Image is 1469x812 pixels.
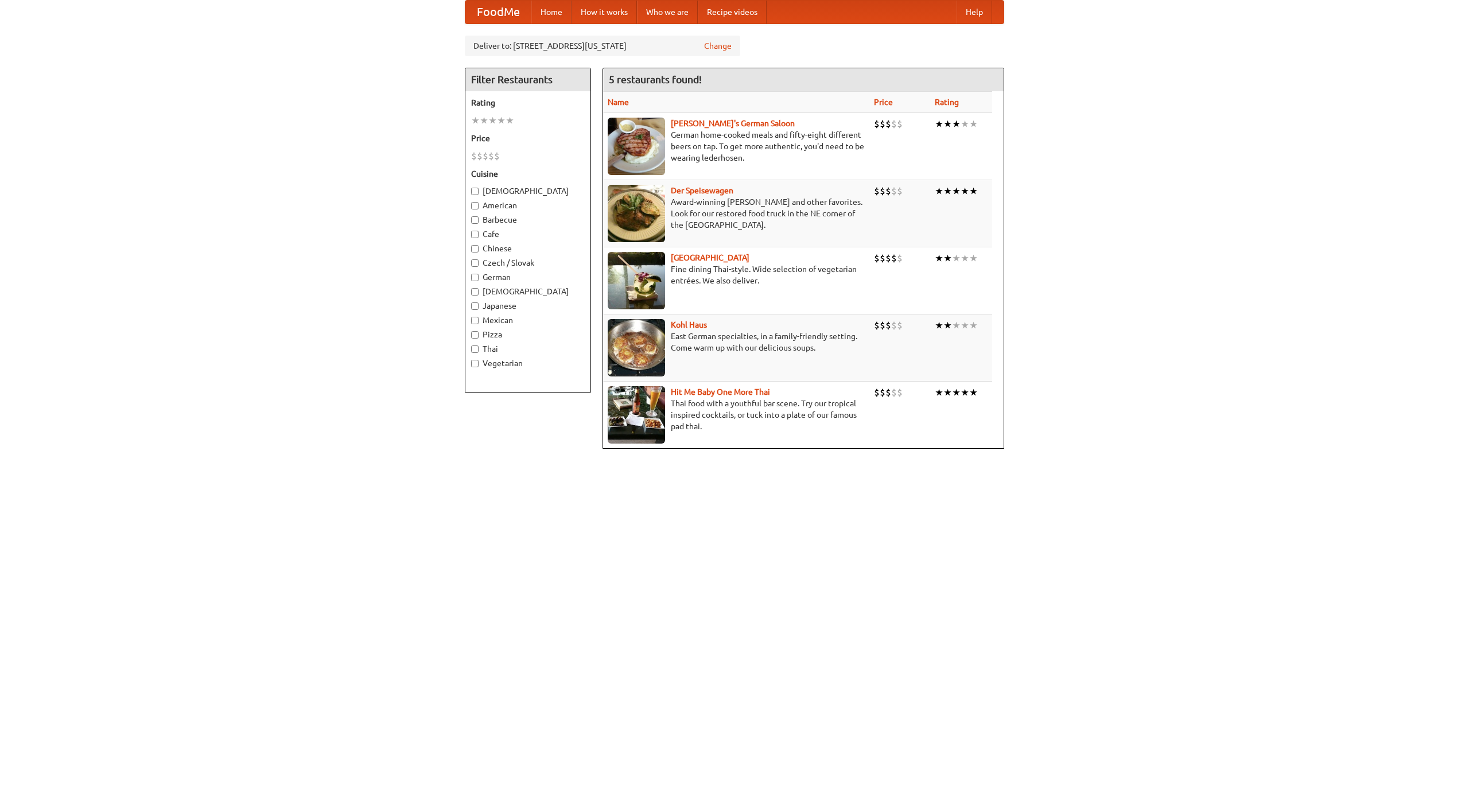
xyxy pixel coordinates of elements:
[943,319,952,332] li: ★
[465,1,531,24] a: FoodMe
[471,114,480,127] li: ★
[671,186,733,195] a: Der Speisewagen
[471,200,585,211] label: American
[943,252,952,265] li: ★
[608,398,865,432] p: Thai food with a youthful bar scene. Try our tropical inspired cocktails, or tuck into a plate of...
[471,257,585,269] label: Czech / Slovak
[961,386,969,399] li: ★
[874,386,880,399] li: $
[935,319,943,332] li: ★
[671,119,795,128] a: [PERSON_NAME]'s German Saloon
[671,387,770,397] a: Hit Me Baby One More Thai
[935,98,959,107] a: Rating
[471,188,479,195] input: [DEMOGRAPHIC_DATA]
[897,386,903,399] li: $
[969,319,978,332] li: ★
[891,252,897,265] li: $
[465,68,590,91] h4: Filter Restaurants
[471,97,585,108] h5: Rating
[891,185,897,197] li: $
[880,319,885,332] li: $
[969,185,978,197] li: ★
[506,114,514,127] li: ★
[477,150,483,162] li: $
[483,150,488,162] li: $
[880,118,885,130] li: $
[608,129,865,164] p: German home-cooked meals and fifty-eight different beers on tap. To get more authentic, you'd nee...
[471,300,585,312] label: Japanese
[891,319,897,332] li: $
[952,185,961,197] li: ★
[608,185,665,242] img: speisewagen.jpg
[897,118,903,130] li: $
[637,1,698,24] a: Who we are
[935,252,943,265] li: ★
[897,319,903,332] li: $
[957,1,992,24] a: Help
[885,252,891,265] li: $
[471,185,585,197] label: [DEMOGRAPHIC_DATA]
[874,118,880,130] li: $
[874,252,880,265] li: $
[471,360,479,367] input: Vegetarian
[880,252,885,265] li: $
[608,319,665,376] img: kohlhaus.jpg
[897,252,903,265] li: $
[471,329,585,340] label: Pizza
[961,185,969,197] li: ★
[874,98,893,107] a: Price
[608,118,665,175] img: esthers.jpg
[897,185,903,197] li: $
[935,386,943,399] li: ★
[497,114,506,127] li: ★
[608,263,865,286] p: Fine dining Thai-style. Wide selection of vegetarian entrées. We also deliver.
[471,358,585,369] label: Vegetarian
[961,118,969,130] li: ★
[969,386,978,399] li: ★
[471,288,479,296] input: [DEMOGRAPHIC_DATA]
[952,386,961,399] li: ★
[935,118,943,130] li: ★
[471,345,479,353] input: Thai
[608,386,665,444] img: babythai.jpg
[885,319,891,332] li: $
[471,214,585,226] label: Barbecue
[471,231,479,238] input: Cafe
[572,1,637,24] a: How it works
[874,185,880,197] li: $
[471,271,585,283] label: German
[471,216,479,224] input: Barbecue
[961,319,969,332] li: ★
[671,320,707,329] a: Kohl Haus
[471,243,585,254] label: Chinese
[488,150,494,162] li: $
[471,331,479,339] input: Pizza
[698,1,767,24] a: Recipe videos
[608,252,665,309] img: satay.jpg
[885,118,891,130] li: $
[943,386,952,399] li: ★
[471,168,585,180] h5: Cuisine
[471,274,479,281] input: German
[885,185,891,197] li: $
[471,150,477,162] li: $
[471,228,585,240] label: Cafe
[969,252,978,265] li: ★
[471,314,585,326] label: Mexican
[531,1,572,24] a: Home
[880,185,885,197] li: $
[494,150,500,162] li: $
[952,319,961,332] li: ★
[943,185,952,197] li: ★
[891,118,897,130] li: $
[671,253,749,262] a: [GEOGRAPHIC_DATA]
[952,118,961,130] li: ★
[488,114,497,127] li: ★
[480,114,488,127] li: ★
[874,319,880,332] li: $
